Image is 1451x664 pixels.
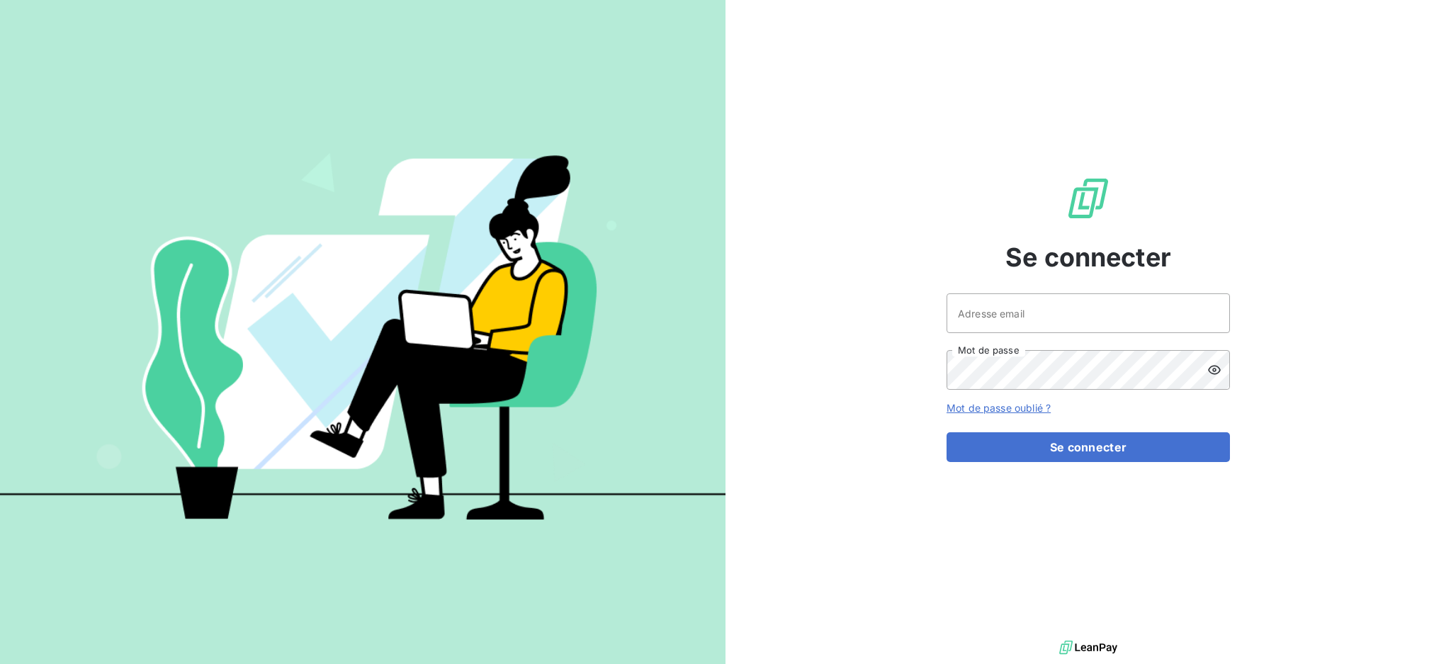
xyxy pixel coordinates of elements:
span: Se connecter [1005,238,1171,276]
button: Se connecter [947,432,1230,462]
img: Logo LeanPay [1066,176,1111,221]
img: logo [1059,637,1117,658]
input: placeholder [947,293,1230,333]
a: Mot de passe oublié ? [947,402,1051,414]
